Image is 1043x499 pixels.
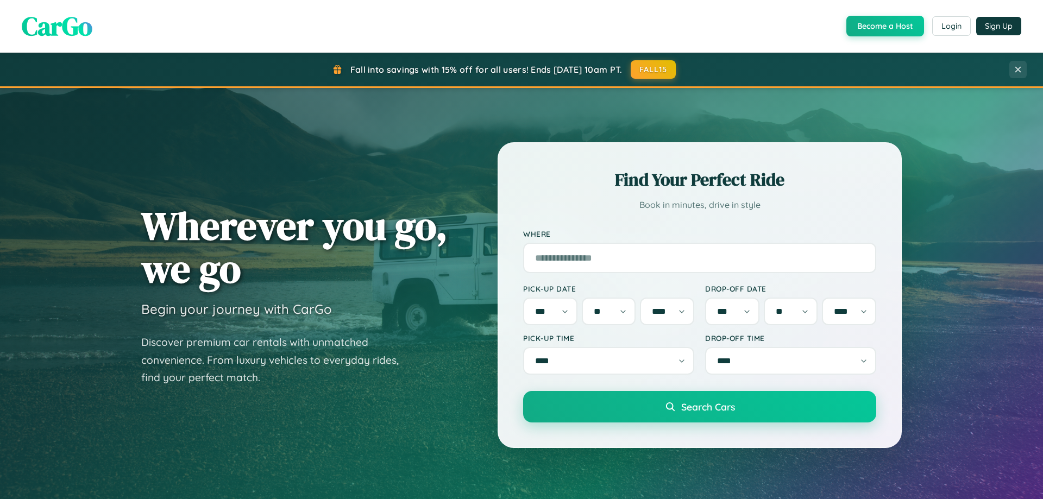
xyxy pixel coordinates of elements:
button: Search Cars [523,391,876,422]
button: Become a Host [846,16,924,36]
p: Discover premium car rentals with unmatched convenience. From luxury vehicles to everyday rides, ... [141,333,413,387]
h3: Begin your journey with CarGo [141,301,332,317]
h2: Find Your Perfect Ride [523,168,876,192]
span: Fall into savings with 15% off for all users! Ends [DATE] 10am PT. [350,64,623,75]
p: Book in minutes, drive in style [523,197,876,213]
button: Login [932,16,971,36]
label: Drop-off Date [705,284,876,293]
button: Sign Up [976,17,1021,35]
span: Search Cars [681,401,735,413]
label: Where [523,229,876,238]
label: Drop-off Time [705,333,876,343]
label: Pick-up Time [523,333,694,343]
h1: Wherever you go, we go [141,204,448,290]
button: FALL15 [631,60,676,79]
label: Pick-up Date [523,284,694,293]
span: CarGo [22,8,92,44]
